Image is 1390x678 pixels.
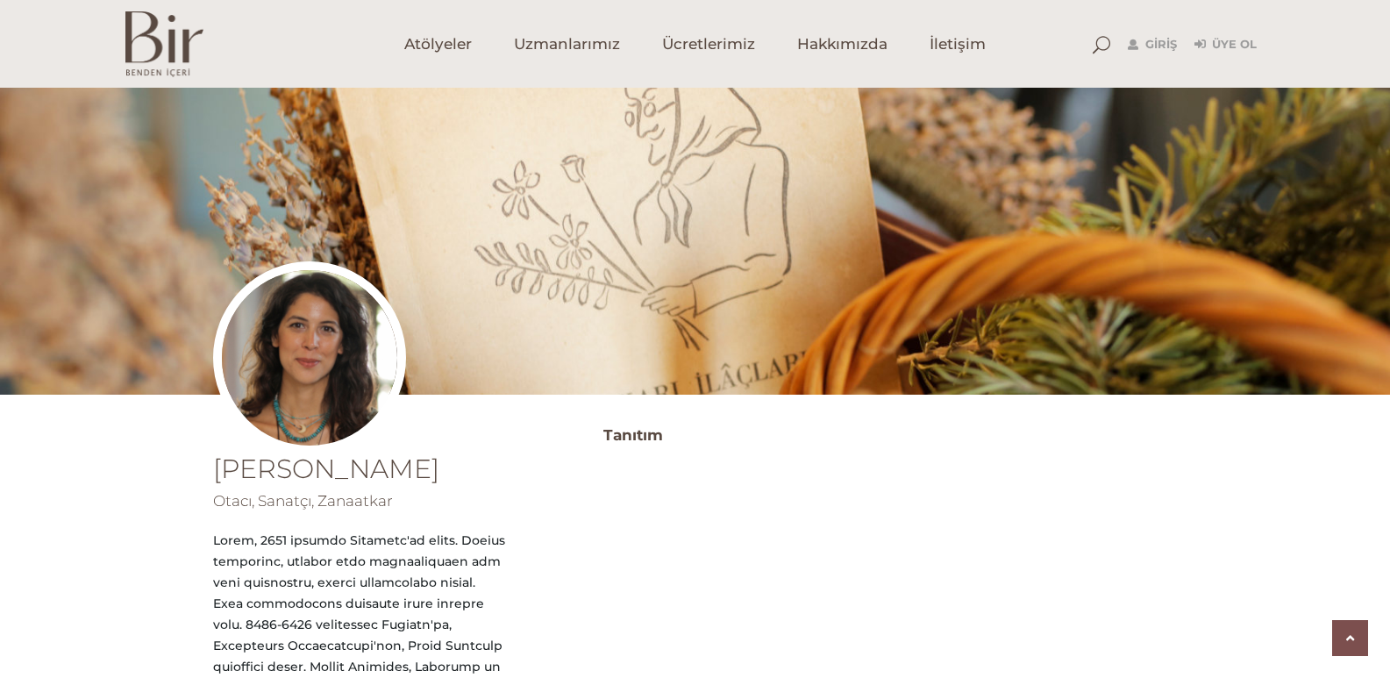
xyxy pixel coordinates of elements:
[1194,34,1257,55] a: Üye Ol
[603,421,1178,449] h3: Tanıtım
[514,34,620,54] span: Uzmanlarımız
[213,261,406,454] img: emineprofil-300x300.jpg
[797,34,887,54] span: Hakkımızda
[1128,34,1177,55] a: Giriş
[213,456,507,482] h1: [PERSON_NAME]
[213,492,393,510] span: Otacı, Sanatçı, Zanaatkar
[662,34,755,54] span: Ücretlerimiz
[404,34,472,54] span: Atölyeler
[930,34,986,54] span: İletişim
